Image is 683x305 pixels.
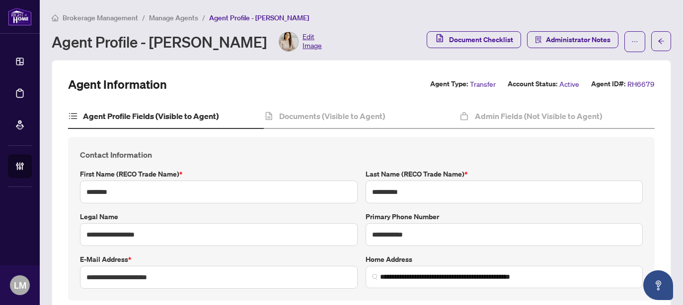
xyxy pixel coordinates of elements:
h4: Agent Profile Fields (Visible to Agent) [83,110,219,122]
span: Active [559,78,579,90]
button: Open asap [643,270,673,300]
span: LM [14,278,26,292]
span: Edit Image [303,32,322,52]
span: home [52,14,59,21]
img: Profile Icon [279,32,298,51]
h4: Documents (Visible to Agent) [279,110,385,122]
img: search_icon [372,274,378,280]
span: Transfer [470,78,496,90]
label: Primary Phone Number [366,211,643,222]
h4: Contact Information [80,149,643,161]
div: Agent Profile - [PERSON_NAME] [52,32,322,52]
span: solution [535,36,542,43]
span: arrow-left [658,38,665,45]
label: Home Address [366,254,643,265]
label: Agent ID#: [591,78,625,90]
label: Agent Type: [430,78,468,90]
li: / [142,12,145,23]
label: First Name (RECO Trade Name) [80,169,358,180]
span: RH6679 [627,78,655,90]
img: logo [8,7,32,26]
button: Document Checklist [427,31,521,48]
span: Administrator Notes [546,32,610,48]
button: Administrator Notes [527,31,618,48]
span: Document Checklist [449,32,513,48]
label: Last Name (RECO Trade Name) [366,169,643,180]
span: Brokerage Management [63,13,138,22]
h4: Admin Fields (Not Visible to Agent) [475,110,602,122]
span: Manage Agents [149,13,198,22]
span: Agent Profile - [PERSON_NAME] [209,13,309,22]
label: Account Status: [508,78,557,90]
label: Legal Name [80,211,358,222]
h2: Agent Information [68,76,167,92]
label: E-mail Address [80,254,358,265]
span: ellipsis [631,38,638,45]
li: / [202,12,205,23]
